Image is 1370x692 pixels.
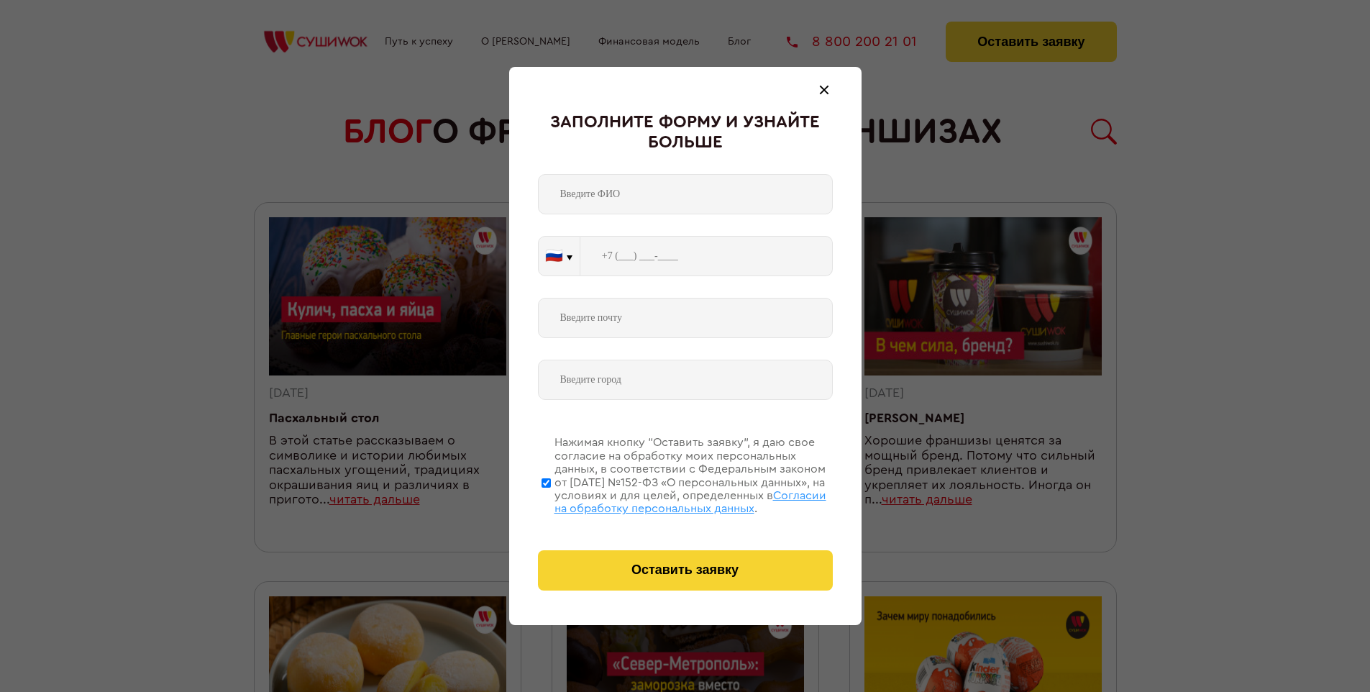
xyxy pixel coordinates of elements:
div: Заполните форму и узнайте больше [538,113,833,152]
input: +7 (___) ___-____ [580,236,833,276]
button: Оставить заявку [538,550,833,591]
div: Нажимая кнопку “Оставить заявку”, я даю свое согласие на обработку моих персональных данных, в со... [554,436,833,515]
input: Введите почту [538,298,833,338]
input: Введите город [538,360,833,400]
input: Введите ФИО [538,174,833,214]
button: 🇷🇺 [539,237,580,276]
span: Согласии на обработку персональных данных [554,490,826,514]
